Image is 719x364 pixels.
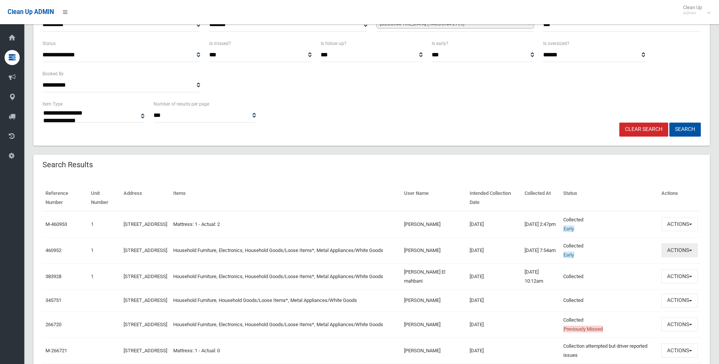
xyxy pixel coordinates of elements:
[124,274,167,279] a: [STREET_ADDRESS]
[563,226,574,232] span: Early
[42,70,64,78] label: Booked By
[543,39,569,48] label: Is oversized?
[45,221,67,227] a: M-460953
[42,185,88,211] th: Reference Number
[209,39,231,48] label: Is missed?
[467,237,522,263] td: [DATE]
[88,185,120,211] th: Unit Number
[560,311,658,338] td: Collected
[401,311,466,338] td: [PERSON_NAME]
[661,294,698,308] button: Actions
[522,211,560,238] td: [DATE] 2:47pm
[170,211,401,238] td: Mattress: 1 - Actual: 2
[679,5,710,16] span: Clean Up
[401,289,466,311] td: [PERSON_NAME]
[121,185,170,211] th: Address
[88,263,120,289] td: 1
[467,263,522,289] td: [DATE]
[154,100,209,108] label: Number of results per page
[124,297,167,303] a: [STREET_ADDRESS]
[170,311,401,338] td: Household Furniture, Electronics, Household Goods/Loose Items*, Metal Appliances/White Goods
[124,221,167,227] a: [STREET_ADDRESS]
[661,217,698,231] button: Actions
[124,247,167,253] a: [STREET_ADDRESS]
[45,274,61,279] a: 383928
[170,185,401,211] th: Items
[321,39,346,48] label: Is follow up?
[401,263,466,289] td: [PERSON_NAME] El mahbani
[45,322,61,327] a: 266720
[170,289,401,311] td: Household Furniture, Household Goods/Loose Items*, Metal Appliances/White Goods
[170,263,401,289] td: Household Furniture, Electronics, Household Goods/Loose Items*, Metal Appliances/White Goods
[124,322,167,327] a: [STREET_ADDRESS]
[170,338,401,364] td: Mattress: 1 - Actual: 0
[42,100,63,108] label: Item Type
[560,211,658,238] td: Collected
[619,123,668,137] a: Clear Search
[467,289,522,311] td: [DATE]
[522,237,560,263] td: [DATE] 7:54am
[560,185,658,211] th: Status
[560,263,658,289] td: Collected
[124,348,167,353] a: [STREET_ADDRESS]
[42,39,56,48] label: Status
[88,211,120,238] td: 1
[661,317,698,331] button: Actions
[467,211,522,238] td: [DATE]
[401,211,466,238] td: [PERSON_NAME]
[560,289,658,311] td: Collected
[8,8,54,16] span: Clean Up ADMIN
[401,237,466,263] td: [PERSON_NAME]
[170,237,401,263] td: Household Furniture, Electronics, Household Goods/Loose Items*, Metal Appliances/White Goods
[560,338,658,364] td: Collection attempted but driver reported issues
[563,326,603,332] span: Previously Missed
[45,297,61,303] a: 345751
[661,344,698,358] button: Actions
[432,39,448,48] label: Is early?
[45,348,67,353] a: M-266721
[45,247,61,253] a: 460952
[467,311,522,338] td: [DATE]
[522,263,560,289] td: [DATE] 10:12am
[661,269,698,283] button: Actions
[401,338,466,364] td: [PERSON_NAME]
[88,237,120,263] td: 1
[401,185,466,211] th: User Name
[560,237,658,263] td: Collected
[467,185,522,211] th: Intended Collection Date
[658,185,701,211] th: Actions
[563,252,574,258] span: Early
[683,10,702,16] small: Admin
[661,243,698,257] button: Actions
[467,338,522,364] td: [DATE]
[669,123,701,137] button: Search
[522,185,560,211] th: Collected At
[33,157,102,172] header: Search Results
